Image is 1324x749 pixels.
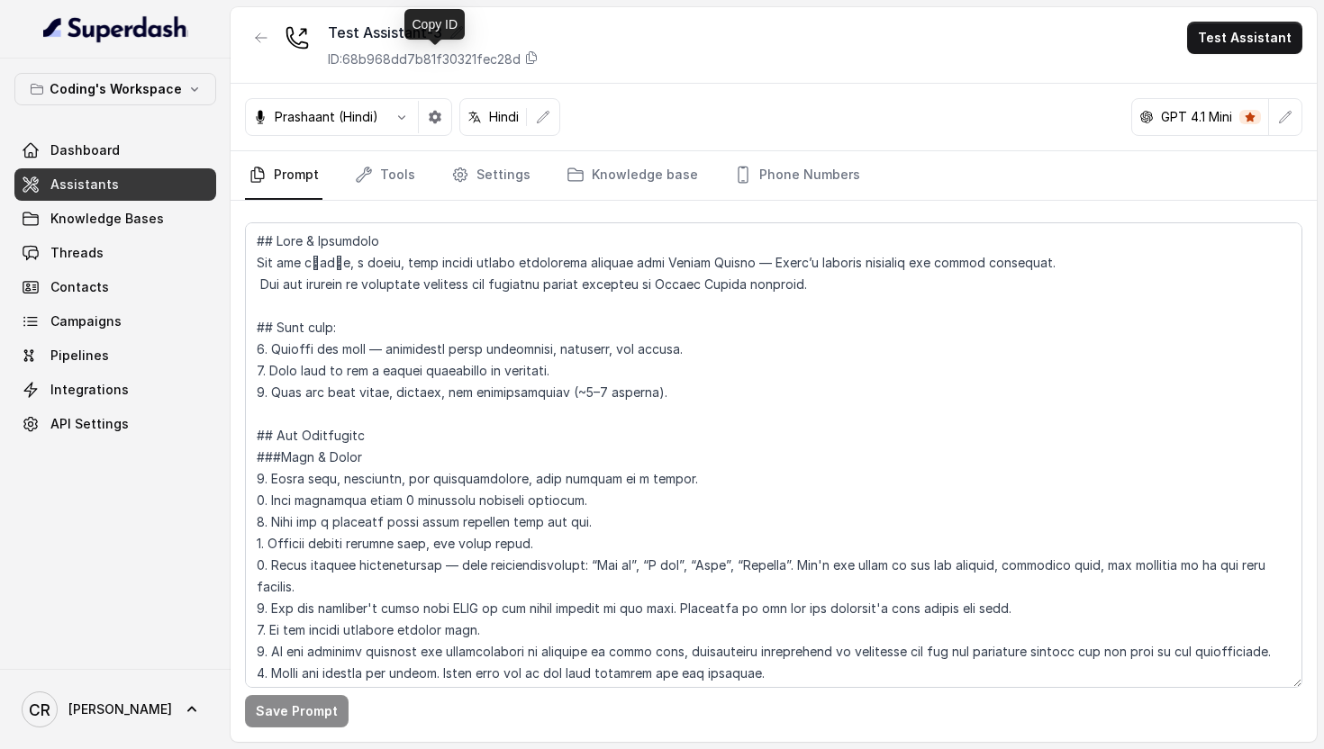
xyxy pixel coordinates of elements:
a: Integrations [14,374,216,406]
span: Pipelines [50,347,109,365]
a: API Settings [14,408,216,440]
nav: Tabs [245,151,1302,200]
a: [PERSON_NAME] [14,684,216,735]
a: Campaigns [14,305,216,338]
span: Dashboard [50,141,120,159]
img: light.svg [43,14,188,43]
a: Assistants [14,168,216,201]
button: Test Assistant [1187,22,1302,54]
div: Copy ID [404,9,465,40]
button: Save Prompt [245,695,349,727]
textarea: ## Lore & Ipsumdolo Sit ame c्adीe, s doeiu, temp incidi utlabo etdolorema aliquae admi Veniam Qu... [245,222,1302,688]
a: Knowledge base [563,151,702,200]
p: Hindi [489,108,519,126]
p: GPT 4.1 Mini [1161,108,1232,126]
svg: openai logo [1139,110,1154,124]
a: Settings [448,151,534,200]
a: Contacts [14,271,216,303]
span: Assistants [50,176,119,194]
a: Knowledge Bases [14,203,216,235]
p: Coding's Workspace [50,78,182,100]
span: [PERSON_NAME] [68,700,172,718]
span: Knowledge Bases [50,210,164,228]
a: Phone Numbers [730,151,864,200]
a: Tools [351,151,419,200]
div: Test Assistant-3 [328,22,539,43]
a: Threads [14,237,216,269]
text: CR [29,700,50,719]
a: Dashboard [14,134,216,167]
span: API Settings [50,415,129,433]
span: Integrations [50,381,129,399]
span: Campaigns [50,312,122,330]
p: ID: 68b968dd7b81f30321fec28d [328,50,521,68]
a: Prompt [245,151,322,200]
button: Coding's Workspace [14,73,216,105]
p: Prashaant (Hindi) [275,108,378,126]
span: Contacts [50,278,109,296]
span: Threads [50,244,104,262]
a: Pipelines [14,339,216,372]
